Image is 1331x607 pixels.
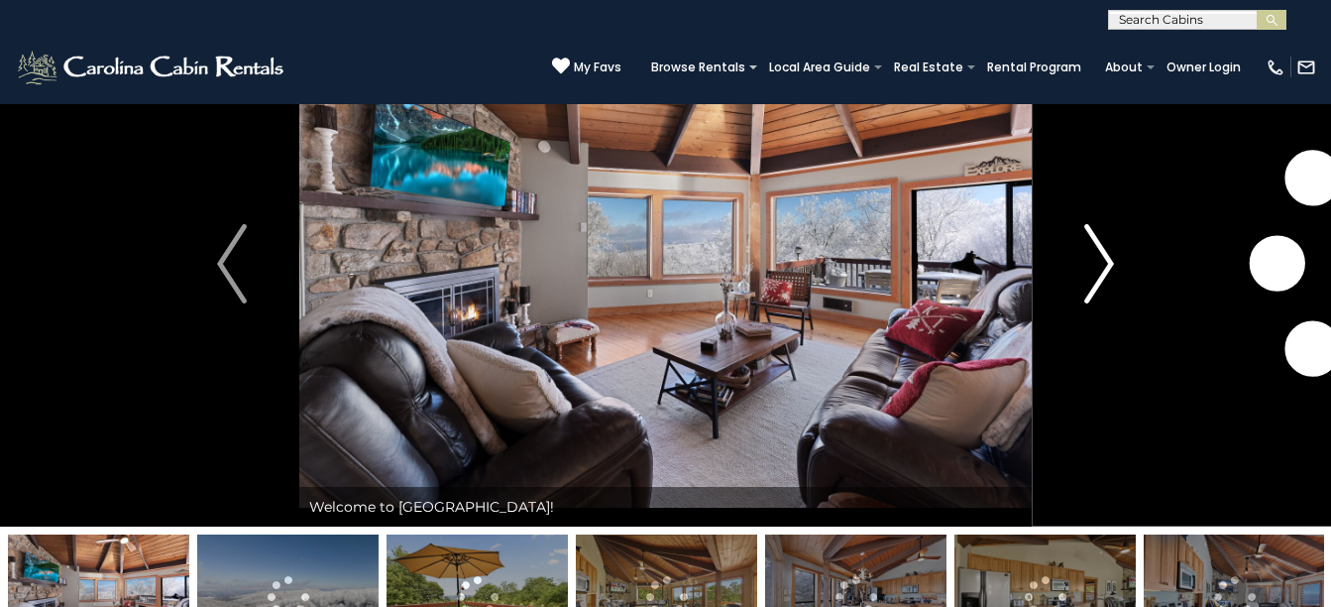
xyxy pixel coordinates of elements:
button: Previous [165,1,299,527]
a: Owner Login [1157,54,1251,81]
a: Real Estate [884,54,973,81]
a: Rental Program [977,54,1091,81]
div: Welcome to [GEOGRAPHIC_DATA]! [299,487,1032,527]
button: Next [1032,1,1166,527]
a: About [1095,54,1153,81]
img: arrow [217,224,247,303]
img: phone-regular-white.png [1266,58,1285,77]
a: Browse Rentals [641,54,755,81]
span: My Favs [574,59,621,76]
img: mail-regular-white.png [1296,58,1316,77]
img: White-1-2.png [15,48,289,87]
a: My Favs [552,57,621,77]
img: arrow [1084,224,1114,303]
a: Local Area Guide [759,54,880,81]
